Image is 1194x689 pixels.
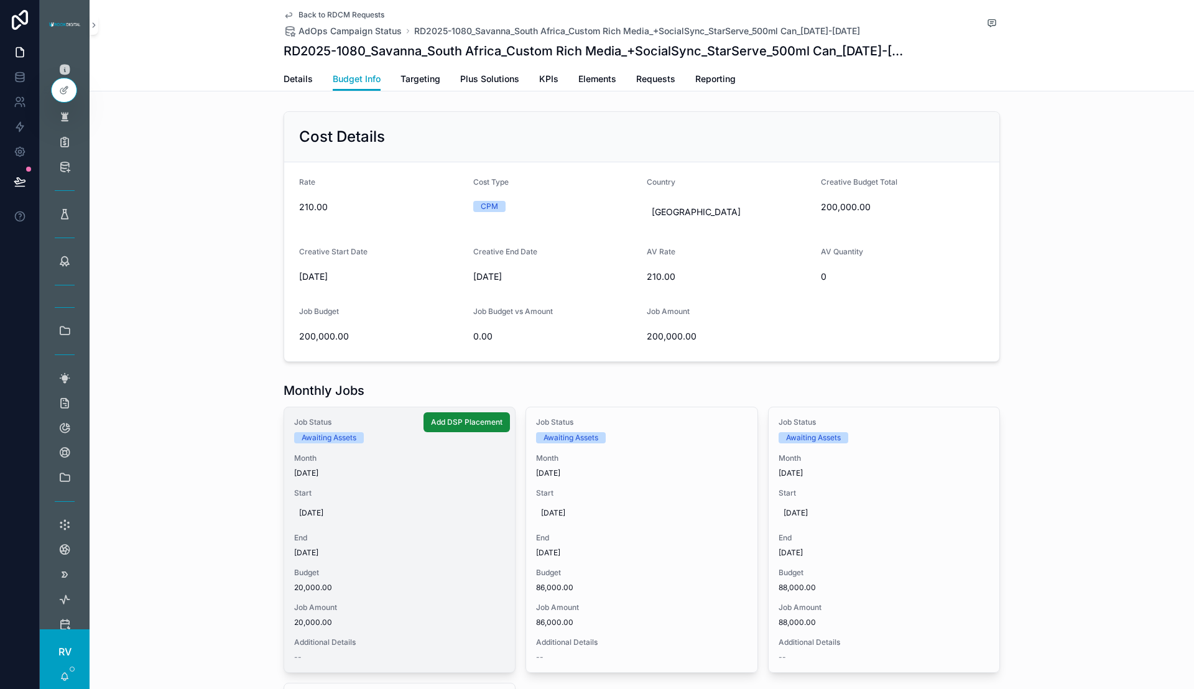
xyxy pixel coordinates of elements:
[779,548,989,558] span: [DATE]
[786,432,841,443] div: Awaiting Assets
[284,25,402,37] a: AdOps Campaign Status
[299,177,315,187] span: Rate
[298,25,402,37] span: AdOps Campaign Status
[779,468,989,478] span: [DATE]
[47,20,82,30] img: App logo
[294,637,505,647] span: Additional Details
[284,407,516,673] a: Job StatusAwaiting AssetsMonth[DATE]Start[DATE]End[DATE]Budget20,000.00Job Amount20,000.00Additio...
[284,42,907,60] h1: RD2025-1080_Savanna_South Africa_Custom Rich Media_+SocialSync_StarServe_500ml Can_[DATE]-[DATE]
[525,407,757,673] a: Job StatusAwaiting AssetsMonth[DATE]Start[DATE]End[DATE]Budget86,000.00Job Amount86,000.00Additio...
[544,432,598,443] div: Awaiting Assets
[481,201,498,212] div: CPM
[400,68,440,93] a: Targeting
[541,508,742,518] span: [DATE]
[536,548,747,558] span: [DATE]
[536,417,747,427] span: Job Status
[578,68,616,93] a: Elements
[647,271,811,283] span: 210.00
[536,637,747,647] span: Additional Details
[299,271,463,283] span: [DATE]
[647,247,675,256] span: AV Rate
[779,453,989,463] span: Month
[299,201,463,213] span: 210.00
[647,177,675,187] span: Country
[821,177,897,187] span: Creative Budget Total
[299,508,500,518] span: [DATE]
[695,73,736,85] span: Reporting
[536,583,747,593] span: 86,000.00
[539,73,558,85] span: KPIs
[460,68,519,93] a: Plus Solutions
[473,177,509,187] span: Cost Type
[294,548,505,558] span: [DATE]
[784,508,984,518] span: [DATE]
[821,247,863,256] span: AV Quantity
[294,533,505,543] span: End
[779,617,989,627] span: 88,000.00
[636,73,675,85] span: Requests
[473,271,637,283] span: [DATE]
[299,330,463,343] span: 200,000.00
[473,330,637,343] span: 0.00
[779,603,989,613] span: Job Amount
[779,417,989,427] span: Job Status
[294,453,505,463] span: Month
[284,10,384,20] a: Back to RDCM Requests
[536,533,747,543] span: End
[294,603,505,613] span: Job Amount
[647,307,690,316] span: Job Amount
[779,637,989,647] span: Additional Details
[536,468,747,478] span: [DATE]
[779,568,989,578] span: Budget
[294,617,505,627] span: 20,000.00
[333,68,381,91] a: Budget Info
[333,73,381,85] span: Budget Info
[536,453,747,463] span: Month
[431,417,502,427] span: Add DSP Placement
[578,73,616,85] span: Elements
[284,68,313,93] a: Details
[294,583,505,593] span: 20,000.00
[414,25,860,37] a: RD2025-1080_Savanna_South Africa_Custom Rich Media_+SocialSync_StarServe_500ml Can_[DATE]-[DATE]
[299,127,385,147] h2: Cost Details
[294,652,302,662] span: --
[768,407,1000,673] a: Job StatusAwaiting AssetsMonth[DATE]Start[DATE]End[DATE]Budget88,000.00Job Amount88,000.00Additio...
[821,271,985,283] span: 0
[779,583,989,593] span: 88,000.00
[536,488,747,498] span: Start
[821,201,985,213] span: 200,000.00
[779,533,989,543] span: End
[636,68,675,93] a: Requests
[58,644,72,659] span: RV
[294,488,505,498] span: Start
[536,652,544,662] span: --
[536,617,747,627] span: 86,000.00
[779,488,989,498] span: Start
[40,50,90,629] div: scrollable content
[460,73,519,85] span: Plus Solutions
[423,412,510,432] button: Add DSP Placement
[298,10,384,20] span: Back to RDCM Requests
[536,568,747,578] span: Budget
[539,68,558,93] a: KPIs
[299,307,339,316] span: Job Budget
[652,206,741,218] span: [GEOGRAPHIC_DATA]
[294,468,505,478] span: [DATE]
[695,68,736,93] a: Reporting
[294,417,505,427] span: Job Status
[400,73,440,85] span: Targeting
[473,307,553,316] span: Job Budget vs Amount
[302,432,356,443] div: Awaiting Assets
[284,73,313,85] span: Details
[294,568,505,578] span: Budget
[473,247,537,256] span: Creative End Date
[779,652,786,662] span: --
[284,382,364,399] h1: Monthly Jobs
[299,247,368,256] span: Creative Start Date
[536,603,747,613] span: Job Amount
[647,330,811,343] span: 200,000.00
